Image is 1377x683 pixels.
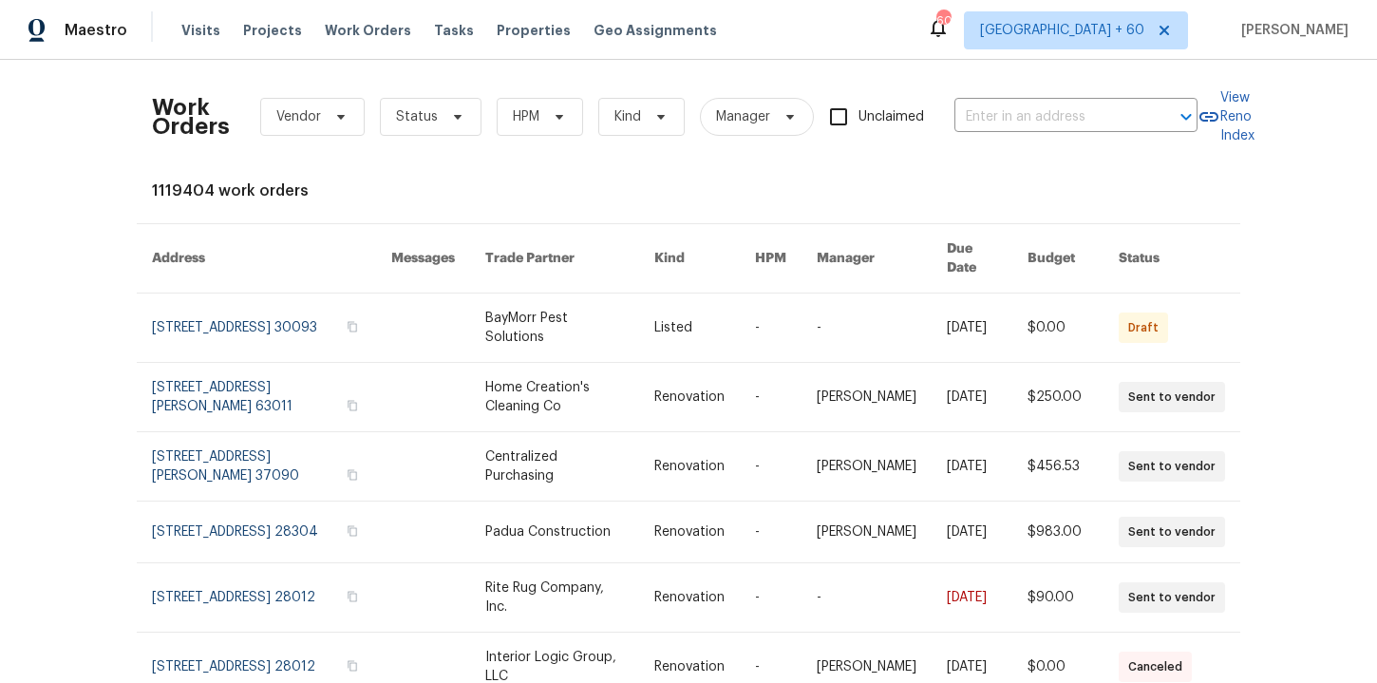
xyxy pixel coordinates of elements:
[434,24,474,37] span: Tasks
[376,224,470,294] th: Messages
[137,224,376,294] th: Address
[639,224,740,294] th: Kind
[740,432,802,502] td: -
[1198,88,1254,145] a: View Reno Index
[740,363,802,432] td: -
[1012,224,1103,294] th: Budget
[594,21,717,40] span: Geo Assignments
[802,224,932,294] th: Manager
[152,181,1225,200] div: 1119404 work orders
[470,432,639,502] td: Centralized Purchasing
[740,224,802,294] th: HPM
[954,103,1144,132] input: Enter in an address
[470,294,639,363] td: BayMorr Pest Solutions
[152,98,230,136] h2: Work Orders
[639,363,740,432] td: Renovation
[1173,104,1199,130] button: Open
[802,363,932,432] td: [PERSON_NAME]
[802,294,932,363] td: -
[470,363,639,432] td: Home Creation's Cleaning Co
[470,224,639,294] th: Trade Partner
[802,432,932,502] td: [PERSON_NAME]
[344,588,361,605] button: Copy Address
[802,502,932,563] td: [PERSON_NAME]
[639,432,740,502] td: Renovation
[344,657,361,674] button: Copy Address
[243,21,302,40] span: Projects
[639,502,740,563] td: Renovation
[980,21,1144,40] span: [GEOGRAPHIC_DATA] + 60
[802,563,932,633] td: -
[344,522,361,540] button: Copy Address
[344,318,361,335] button: Copy Address
[513,107,539,126] span: HPM
[932,224,1011,294] th: Due Date
[470,502,639,563] td: Padua Construction
[276,107,321,126] span: Vendor
[858,107,924,127] span: Unclaimed
[65,21,127,40] span: Maestro
[396,107,438,126] span: Status
[740,294,802,363] td: -
[1234,21,1349,40] span: [PERSON_NAME]
[344,466,361,484] button: Copy Address
[740,563,802,633] td: -
[936,11,950,30] div: 602
[1103,224,1240,294] th: Status
[716,107,770,126] span: Manager
[740,502,802,563] td: -
[325,21,411,40] span: Work Orders
[181,21,220,40] span: Visits
[639,294,740,363] td: Listed
[639,563,740,633] td: Renovation
[614,107,641,126] span: Kind
[497,21,571,40] span: Properties
[470,563,639,633] td: Rite Rug Company, Inc.
[344,397,361,414] button: Copy Address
